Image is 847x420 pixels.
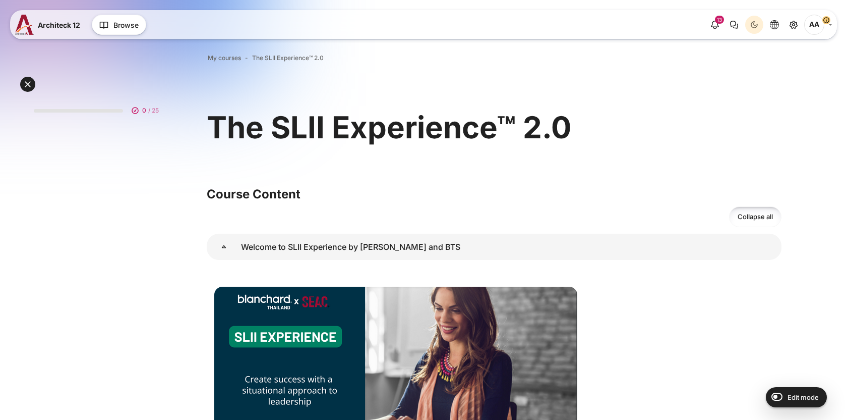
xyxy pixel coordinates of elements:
[26,95,171,121] a: 0 / 25
[207,51,781,65] nav: Navigation bar
[38,20,80,30] span: Architeck 12
[207,186,781,202] h3: Course Content
[15,15,84,35] a: A12 A12 Architeck 12
[804,15,832,35] a: User menu
[788,393,819,401] span: Edit mode
[15,15,34,35] img: A12
[745,16,763,34] button: Light Mode Dark Mode
[113,20,139,30] span: Browse
[729,206,781,227] a: Collapse all
[207,108,571,147] h1: The SLII Experience™ 2.0
[747,17,762,32] div: Dark Mode
[207,234,241,260] a: Welcome to SLII Experience by Blanchard and BTS
[208,54,241,63] a: My courses
[784,16,803,34] a: Site administration
[765,16,783,34] button: Languages
[738,212,773,222] span: Collapse all
[706,16,724,34] div: Show notification window with 13 new notifications
[252,54,324,63] a: The SLII Experience™ 2.0
[804,15,824,35] span: Aum Aum
[715,16,724,24] div: 13
[148,106,159,115] span: / 25
[725,16,743,34] button: There are 0 unread conversations
[142,106,146,115] span: 0
[92,15,146,35] button: Browse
